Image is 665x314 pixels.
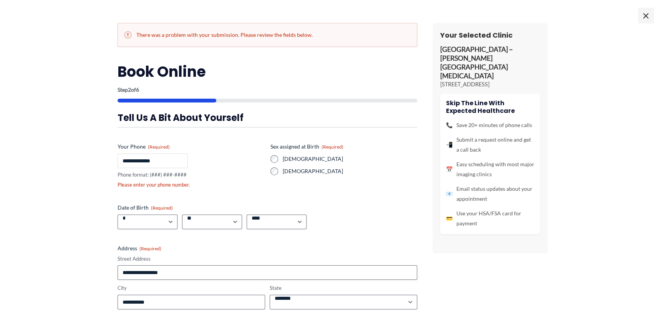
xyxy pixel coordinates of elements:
[446,120,453,130] span: 📞
[148,144,170,150] span: (Required)
[322,144,343,150] span: (Required)
[118,255,417,263] label: Street Address
[440,81,540,88] p: [STREET_ADDRESS]
[118,87,417,93] p: Step of
[446,213,453,223] span: 💳
[118,284,265,292] label: City
[136,86,139,93] span: 6
[118,204,173,212] legend: Date of Birth
[118,181,264,188] div: Please enter your phone number.
[118,171,264,178] div: Phone format: (###) ###-####
[446,189,453,199] span: 📧
[440,31,540,40] h3: Your Selected Clinic
[118,143,264,150] label: Your Phone
[151,205,173,211] span: (Required)
[118,62,417,81] h2: Book Online
[270,284,417,292] label: State
[446,120,534,130] li: Save 20+ minutes of phone calls
[139,246,161,251] span: (Required)
[283,155,417,163] label: [DEMOGRAPHIC_DATA]
[124,31,411,39] h2: There was a problem with your submission. Please review the fields below.
[270,143,343,150] legend: Sex assigned at Birth
[118,112,417,124] h3: Tell us a bit about yourself
[446,159,534,179] li: Easy scheduling with most major imaging clinics
[446,184,534,204] li: Email status updates about your appointment
[440,45,540,80] p: [GEOGRAPHIC_DATA] – [PERSON_NAME][GEOGRAPHIC_DATA][MEDICAL_DATA]
[638,8,653,23] span: ×
[128,86,131,93] span: 2
[446,164,453,174] span: 📅
[446,140,453,150] span: 📲
[446,99,534,114] h4: Skip the line with Expected Healthcare
[118,245,161,252] legend: Address
[446,135,534,155] li: Submit a request online and get a call back
[446,208,534,228] li: Use your HSA/FSA card for payment
[283,167,417,175] label: [DEMOGRAPHIC_DATA]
